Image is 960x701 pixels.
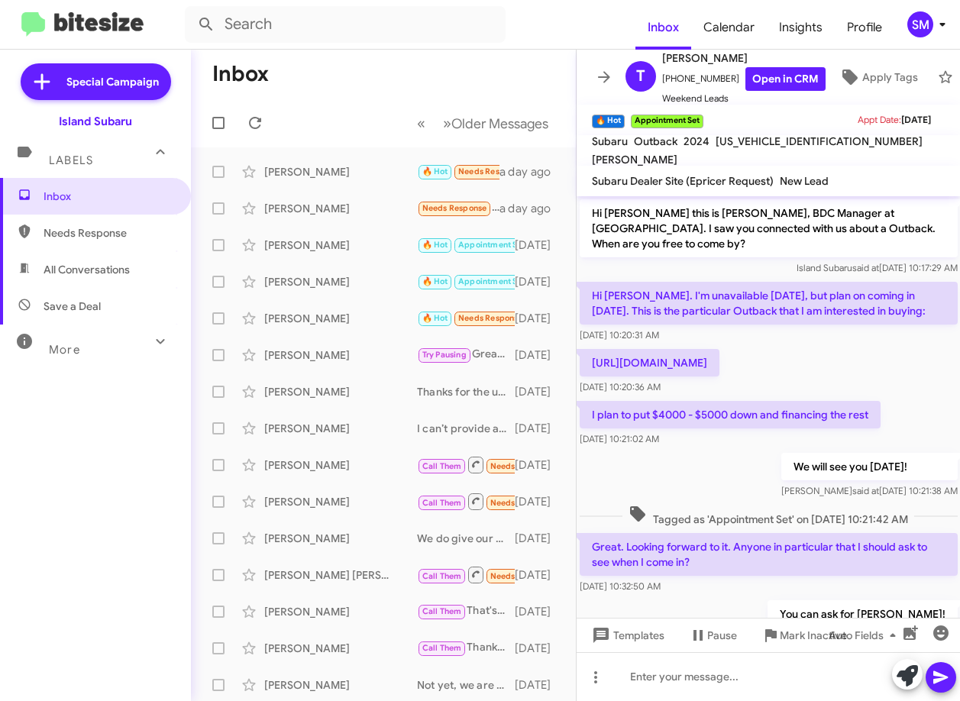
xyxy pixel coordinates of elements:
button: Pause [677,622,749,649]
div: [PERSON_NAME] [264,201,417,216]
div: [PERSON_NAME] [264,237,417,253]
span: Outback [634,134,677,148]
span: New Lead [780,174,829,188]
span: Needs Response [490,571,555,581]
span: Call Them [422,571,462,581]
span: said at [852,262,878,273]
span: Templates [589,622,664,649]
button: Next [434,108,558,139]
span: Labels [49,153,93,167]
span: Needs Response [490,498,555,508]
div: [PERSON_NAME] [264,457,417,473]
span: Appt Date: [858,114,901,125]
a: Open in CRM [745,67,826,91]
div: What am I coming by about? 😊 [417,309,515,327]
input: Search [185,6,506,43]
nav: Page navigation example [409,108,558,139]
div: [PERSON_NAME] [264,641,417,656]
span: 🔥 Hot [422,313,448,323]
span: All Conversations [44,262,130,277]
span: 🔥 Hot [422,240,448,250]
span: Needs Response [458,166,523,176]
span: Needs Response [458,313,523,323]
h1: Inbox [212,62,269,86]
div: [DATE] [515,421,564,436]
span: Call Them [422,643,462,653]
div: a day ago [499,201,564,216]
a: Inbox [635,5,691,50]
div: Inbound Call [417,492,515,511]
div: [DATE] [515,274,564,289]
span: Save a Deal [44,299,101,314]
div: Thank you that could work [417,163,499,180]
p: Hi [PERSON_NAME] this is [PERSON_NAME], BDC Manager at [GEOGRAPHIC_DATA]. I saw you connected wit... [580,199,958,257]
span: Needs Response [422,203,487,213]
div: Your welcome! [417,236,515,254]
div: [PERSON_NAME] [PERSON_NAME] [264,567,417,583]
span: [PHONE_NUMBER] [662,67,826,91]
button: SM [894,11,943,37]
span: [DATE] 10:20:36 AM [580,381,661,392]
span: Needs Response [44,225,173,241]
div: Thank you. [417,639,515,657]
span: [DATE] 10:21:02 AM [580,433,659,444]
button: Apply Tags [826,63,930,91]
div: [PERSON_NAME] [264,604,417,619]
p: [URL][DOMAIN_NAME] [580,349,719,376]
div: [DATE] [515,311,564,326]
div: [DATE] [515,494,564,509]
div: [DATE] [515,641,564,656]
div: [PERSON_NAME] [264,311,417,326]
a: Profile [835,5,894,50]
p: We will see you [DATE]! [781,453,957,480]
span: Mark Inactive [780,622,847,649]
span: Special Campaign [66,74,159,89]
span: « [417,114,425,133]
span: [PERSON_NAME] [662,49,826,67]
button: Auto Fields [816,622,914,649]
small: 🔥 Hot [592,115,625,128]
span: Needs Response [490,461,555,471]
span: [DATE] 10:20:31 AM [580,329,659,341]
div: [PERSON_NAME] [264,347,417,363]
span: Subaru Dealer Site (Epricer Request) [592,174,774,188]
span: 🔥 Hot [422,276,448,286]
p: Great. Looking forward to it. Anyone in particular that I should ask to see when I come in? [580,533,958,576]
span: Appointment Set [458,240,525,250]
span: Insights [767,5,835,50]
div: [PERSON_NAME] [264,384,417,399]
div: [DATE] [515,347,564,363]
div: That's perfectly fine! If you have any questions or need assistance later, feel free to reach out... [417,602,515,620]
span: [DATE] 10:32:50 AM [580,580,661,592]
div: Island Subaru [59,114,132,129]
span: Tagged as 'Appointment Set' on [DATE] 10:21:42 AM [622,505,914,527]
a: Calendar [691,5,767,50]
span: Subaru [592,134,628,148]
div: We do give our best offers after physically seeing the vehicle, when can you come in for a proper... [417,531,515,546]
p: Hi [PERSON_NAME]. I'm unavailable [DATE], but plan on coming in [DATE]. This is the particular Ou... [580,282,958,325]
div: [DATE] [515,457,564,473]
span: More [49,343,80,357]
p: I plan to put $4000 - $5000 down and financing the rest [580,401,881,428]
div: SM [907,11,933,37]
span: Call Them [422,461,462,471]
div: thx [417,273,515,290]
span: Call Them [422,606,462,616]
button: Templates [577,622,677,649]
span: said at [852,485,878,496]
button: Previous [408,108,435,139]
span: T [636,64,645,89]
span: Auto Fields [829,622,902,649]
div: Let me know when [PERSON_NAME] will start releasing them. [417,199,499,217]
div: Not yet, we are hoping for fall! [417,677,515,693]
span: Appointment Set [458,276,525,286]
div: Inbound Call [417,455,515,474]
span: Island Subaru [DATE] 10:17:29 AM [796,262,957,273]
button: Mark Inactive [749,622,859,649]
span: [PERSON_NAME] [592,153,677,166]
small: Appointment Set [631,115,703,128]
p: You can ask for [PERSON_NAME]! [767,600,957,628]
